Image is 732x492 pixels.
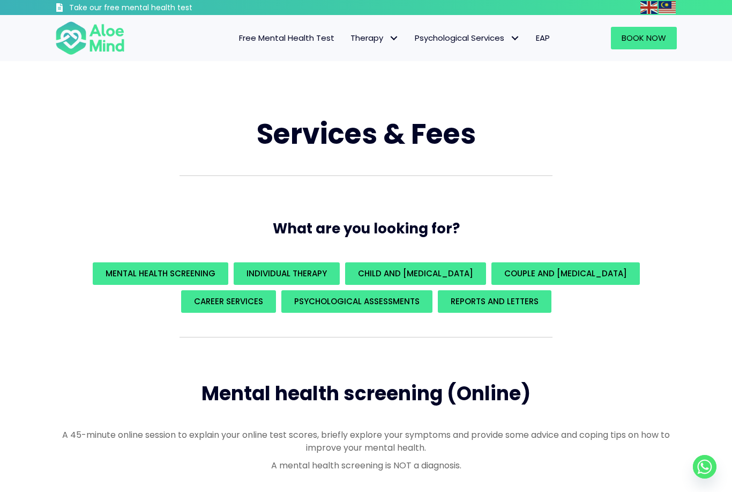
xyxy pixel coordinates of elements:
[55,3,250,15] a: Take our free mental health test
[55,20,125,56] img: Aloe mind Logo
[273,219,460,238] span: What are you looking for?
[693,455,716,479] a: Whatsapp
[181,290,276,313] a: Career Services
[294,296,420,307] span: Psychological assessments
[451,296,539,307] span: REPORTS AND LETTERS
[55,260,677,315] div: What are you looking for?
[438,290,551,313] a: REPORTS AND LETTERS
[231,27,342,49] a: Free Mental Health Test
[345,262,486,285] a: Child and [MEDICAL_DATA]
[55,429,677,453] p: A 45-minute online session to explain your online test scores, briefly explore your symptoms and ...
[194,296,263,307] span: Career Services
[491,262,640,285] a: Couple and [MEDICAL_DATA]
[234,262,340,285] a: Individual Therapy
[358,268,473,279] span: Child and [MEDICAL_DATA]
[659,1,677,13] a: Malay
[407,27,528,49] a: Psychological ServicesPsychological Services: submenu
[386,31,401,46] span: Therapy: submenu
[415,32,520,43] span: Psychological Services
[640,1,659,13] a: English
[536,32,550,43] span: EAP
[611,27,677,49] a: Book Now
[69,3,250,13] h3: Take our free mental health test
[55,459,677,472] p: A mental health screening is NOT a diagnosis.
[622,32,666,43] span: Book Now
[504,268,627,279] span: Couple and [MEDICAL_DATA]
[239,32,334,43] span: Free Mental Health Test
[93,262,228,285] a: Mental Health Screening
[201,380,531,407] span: Mental health screening (Online)
[342,27,407,49] a: TherapyTherapy: submenu
[257,114,476,153] span: Services & Fees
[350,32,399,43] span: Therapy
[659,1,676,14] img: ms
[106,268,215,279] span: Mental Health Screening
[247,268,327,279] span: Individual Therapy
[139,27,558,49] nav: Menu
[528,27,558,49] a: EAP
[507,31,522,46] span: Psychological Services: submenu
[281,290,432,313] a: Psychological assessments
[640,1,658,14] img: en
